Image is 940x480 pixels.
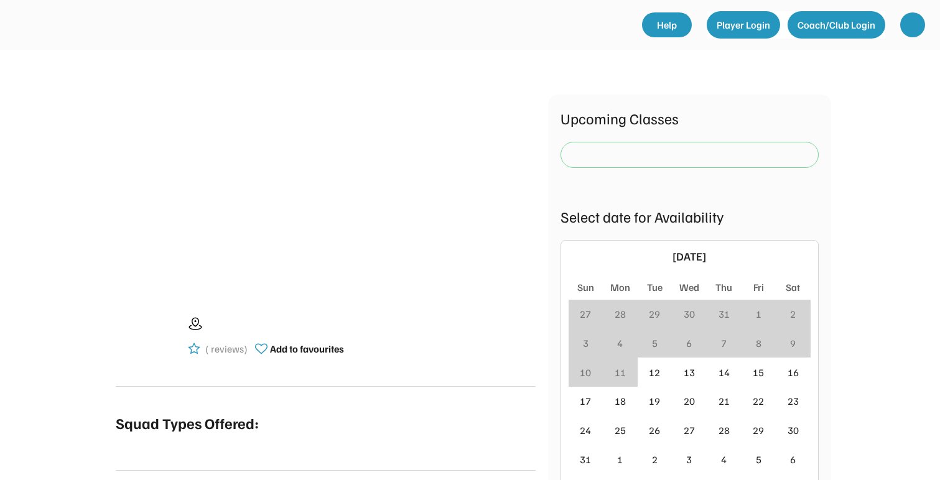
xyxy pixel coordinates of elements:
[17,12,142,36] img: yH5BAEAAAAALAAAAAABAAEAAAIBRAA7
[753,280,764,295] div: Fri
[719,307,730,321] div: 31
[590,248,789,265] div: [DATE]
[617,452,623,467] div: 1
[116,412,259,434] div: Squad Types Offered:
[719,365,730,380] div: 14
[753,423,764,438] div: 29
[649,394,660,408] div: 19
[790,336,796,351] div: 9
[719,394,730,408] div: 21
[753,394,764,408] div: 22
[580,394,591,408] div: 17
[652,452,658,467] div: 2
[617,336,623,351] div: 4
[649,365,660,380] div: 12
[580,452,591,467] div: 31
[721,336,727,351] div: 7
[788,11,885,39] button: Coach/Club Login
[561,107,819,129] div: Upcoming Classes
[686,452,692,467] div: 3
[679,280,699,295] div: Wed
[580,365,591,380] div: 10
[561,205,819,228] div: Select date for Availability
[270,341,344,356] div: Add to favourites
[615,394,626,408] div: 18
[154,95,496,280] img: yH5BAEAAAAALAAAAAABAAEAAAIBRAA7
[756,336,761,351] div: 8
[577,280,594,295] div: Sun
[719,423,730,438] div: 28
[684,307,695,321] div: 30
[721,452,727,467] div: 4
[615,365,626,380] div: 11
[790,452,796,467] div: 6
[116,305,178,367] img: yH5BAEAAAAALAAAAAABAAEAAAIBRAA7
[652,336,658,351] div: 5
[615,307,626,321] div: 28
[649,423,660,438] div: 26
[753,365,764,380] div: 15
[707,11,780,39] button: Player Login
[715,280,732,295] div: Thu
[642,12,692,37] a: Help
[205,341,248,356] div: ( reviews)
[788,423,799,438] div: 30
[684,365,695,380] div: 13
[649,307,660,321] div: 29
[647,280,663,295] div: Tue
[906,19,919,31] img: yH5BAEAAAAALAAAAAABAAEAAAIBRAA7
[583,336,589,351] div: 3
[580,307,591,321] div: 27
[610,280,630,295] div: Mon
[788,394,799,408] div: 23
[686,336,692,351] div: 6
[756,307,761,321] div: 1
[786,280,800,295] div: Sat
[580,423,591,438] div: 24
[790,307,796,321] div: 2
[788,365,799,380] div: 16
[615,423,626,438] div: 25
[684,423,695,438] div: 27
[756,452,761,467] div: 5
[684,394,695,408] div: 20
